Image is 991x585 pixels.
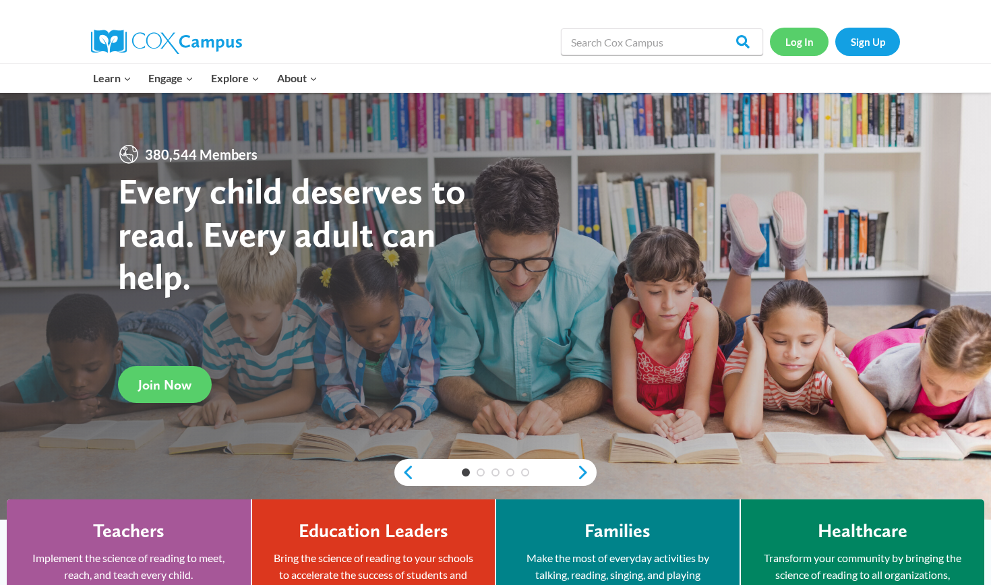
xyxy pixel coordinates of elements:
[770,28,900,55] nav: Secondary Navigation
[299,520,448,543] h4: Education Leaders
[770,28,829,55] a: Log In
[394,464,415,481] a: previous
[462,468,470,476] a: 1
[138,377,191,393] span: Join Now
[118,169,466,298] strong: Every child deserves to read. Every adult can help.
[521,468,529,476] a: 5
[84,64,140,92] button: Child menu of Learn
[93,520,164,543] h4: Teachers
[140,144,263,165] span: 380,544 Members
[91,30,242,54] img: Cox Campus
[491,468,500,476] a: 3
[576,464,597,481] a: next
[477,468,485,476] a: 2
[27,549,231,584] p: Implement the science of reading to meet, reach, and teach every child.
[584,520,651,543] h4: Families
[268,64,326,92] button: Child menu of About
[140,64,203,92] button: Child menu of Engage
[561,28,763,55] input: Search Cox Campus
[818,520,907,543] h4: Healthcare
[394,459,597,486] div: content slider buttons
[506,468,514,476] a: 4
[835,28,900,55] a: Sign Up
[202,64,268,92] button: Child menu of Explore
[118,366,212,403] a: Join Now
[84,64,326,92] nav: Primary Navigation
